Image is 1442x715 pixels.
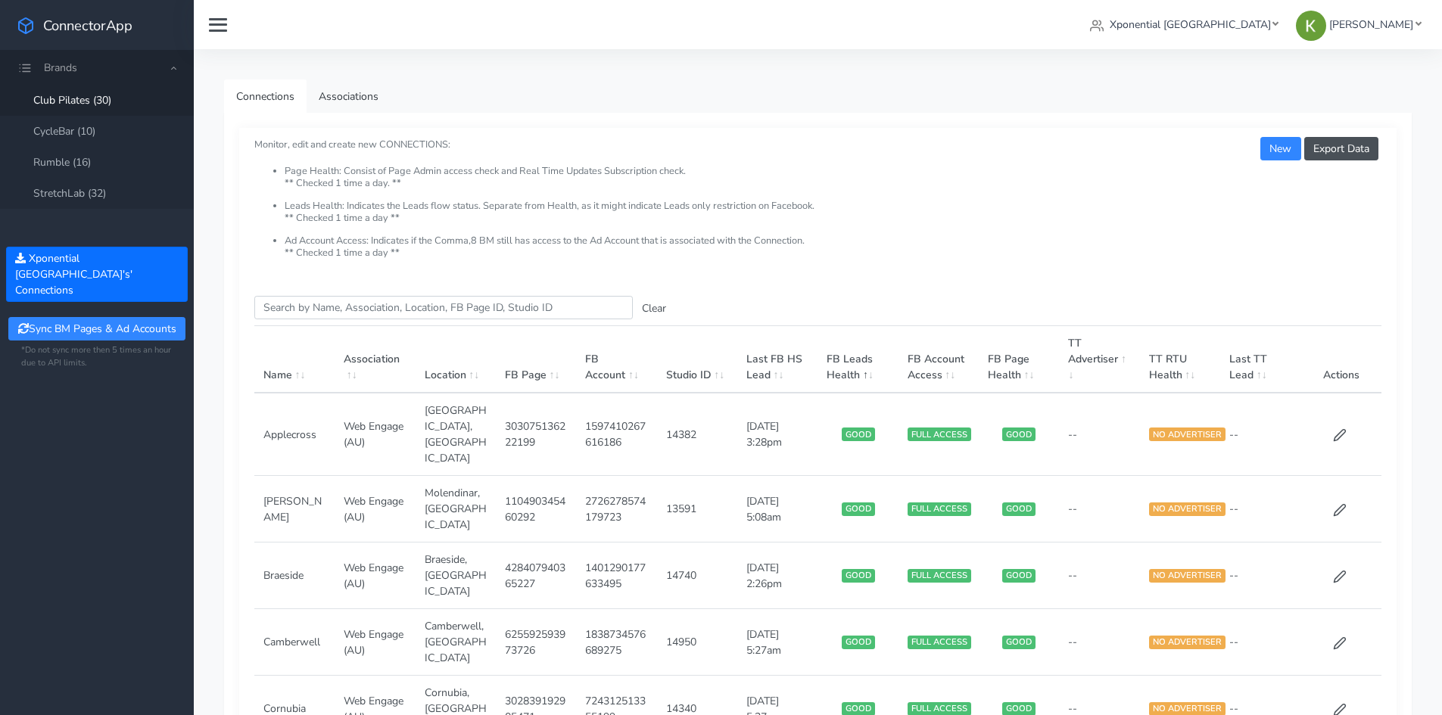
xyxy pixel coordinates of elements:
[224,79,307,113] a: Connections
[1059,393,1139,476] td: --
[842,427,875,441] span: GOOD
[1002,427,1036,441] span: GOOD
[1002,569,1036,583] span: GOOD
[416,476,496,542] td: Molendinar,[GEOGRAPHIC_DATA]
[1304,137,1378,160] button: Export Data
[254,393,335,476] td: Applecross
[1059,476,1139,542] td: --
[1220,476,1300,542] td: --
[335,609,415,676] td: Web Engage (AU)
[908,427,971,441] span: FULL ACCESS
[899,326,979,393] th: FB Account Access
[737,609,818,676] td: [DATE] 5:27am
[1260,137,1300,160] button: New
[254,476,335,542] td: [PERSON_NAME]
[254,296,633,319] input: enter text you want to search
[657,609,737,676] td: 14950
[842,502,875,516] span: GOOD
[657,542,737,609] td: 14740
[576,542,656,609] td: 1401290177633495
[1149,502,1226,516] span: NO ADVERTISER
[1149,636,1226,649] span: NO ADVERTISER
[307,79,391,113] a: Associations
[1220,393,1300,476] td: --
[1059,326,1139,393] th: TT Advertiser
[496,609,576,676] td: 625592593973726
[818,326,898,393] th: FB Leads Health
[737,393,818,476] td: [DATE] 3:28pm
[1002,502,1036,516] span: GOOD
[8,317,185,340] button: Sync BM Pages & Ad Accounts
[1329,17,1413,32] span: [PERSON_NAME]
[908,502,971,516] span: FULL ACCESS
[1140,326,1220,393] th: TT RTU Health
[842,569,875,583] span: GOOD
[1149,569,1226,583] span: NO ADVERTISER
[1149,427,1226,441] span: NO ADVERTISER
[285,201,1381,235] li: Leads Health: Indicates the Leads flow status. Separate from Health, as it might indicate Leads o...
[21,344,173,370] small: *Do not sync more then 5 times an hour due to API limits.
[737,476,818,542] td: [DATE] 5:08am
[737,326,818,393] th: Last FB HS Lead
[1110,17,1271,32] span: Xponential [GEOGRAPHIC_DATA]
[285,235,1381,259] li: Ad Account Access: Indicates if the Comma,8 BM still has access to the Ad Account that is associa...
[335,393,415,476] td: Web Engage (AU)
[1300,326,1381,393] th: Actions
[335,542,415,609] td: Web Engage (AU)
[496,393,576,476] td: 303075136222199
[43,16,132,35] span: ConnectorApp
[1059,609,1139,676] td: --
[254,326,335,393] th: Name
[908,569,971,583] span: FULL ACCESS
[576,609,656,676] td: 1838734576689275
[576,476,656,542] td: 2726278574179723
[1059,542,1139,609] td: --
[254,542,335,609] td: Braeside
[1296,11,1326,41] img: Kristine Lee
[576,326,656,393] th: FB Account
[576,393,656,476] td: 1597410267616186
[285,166,1381,201] li: Page Health: Consist of Page Admin access check and Real Time Updates Subscription check. ** Chec...
[979,326,1059,393] th: FB Page Health
[633,297,675,320] button: Clear
[254,126,1381,259] small: Monitor, edit and create new CONNECTIONS:
[657,393,737,476] td: 14382
[416,609,496,676] td: Camberwell,[GEOGRAPHIC_DATA]
[1220,609,1300,676] td: --
[254,609,335,676] td: Camberwell
[842,636,875,649] span: GOOD
[416,542,496,609] td: Braeside,[GEOGRAPHIC_DATA]
[737,542,818,609] td: [DATE] 2:26pm
[908,636,971,649] span: FULL ACCESS
[6,247,188,302] button: Xponential [GEOGRAPHIC_DATA]'s' Connections
[335,476,415,542] td: Web Engage (AU)
[1220,542,1300,609] td: --
[496,542,576,609] td: 428407940365227
[1084,11,1285,39] a: Xponential [GEOGRAPHIC_DATA]
[1290,11,1427,39] a: [PERSON_NAME]
[1002,636,1036,649] span: GOOD
[496,326,576,393] th: FB Page
[496,476,576,542] td: 110490345460292
[44,61,77,75] span: Brands
[335,326,415,393] th: Association
[657,476,737,542] td: 13591
[416,393,496,476] td: [GEOGRAPHIC_DATA],[GEOGRAPHIC_DATA]
[657,326,737,393] th: Studio ID
[1220,326,1300,393] th: Last TT Lead
[416,326,496,393] th: Location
